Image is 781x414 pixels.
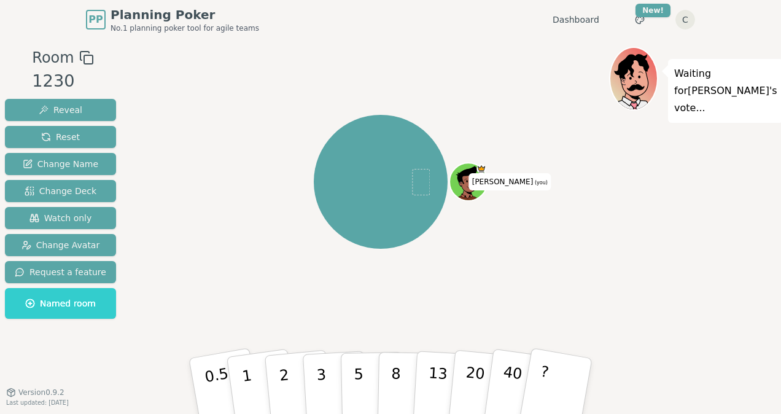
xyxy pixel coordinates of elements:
span: (you) [533,180,548,186]
p: Waiting for [PERSON_NAME] 's vote... [674,65,777,117]
a: Dashboard [553,14,599,26]
button: Change Deck [5,180,116,202]
span: Watch only [29,212,92,224]
span: Request a feature [15,266,106,278]
button: Change Avatar [5,234,116,256]
button: Version0.9.2 [6,388,64,397]
button: Named room [5,288,116,319]
button: Reset [5,126,116,148]
button: Change Name [5,153,116,175]
span: Chloe is the host [476,164,486,173]
span: Reset [41,131,80,143]
div: New! [635,4,670,17]
span: Reveal [39,104,82,116]
span: Change Deck [25,185,96,197]
button: Request a feature [5,261,116,283]
span: Click to change your name [469,173,551,190]
button: New! [629,9,651,31]
button: Click to change your avatar [451,164,486,200]
span: Room [32,47,74,69]
span: Change Avatar [21,239,100,251]
span: Last updated: [DATE] [6,399,69,406]
span: Planning Poker [111,6,259,23]
span: Named room [25,297,96,310]
button: C [675,10,695,29]
a: PPPlanning PokerNo.1 planning poker tool for agile teams [86,6,259,33]
button: Watch only [5,207,116,229]
span: Version 0.9.2 [18,388,64,397]
button: Reveal [5,99,116,121]
span: No.1 planning poker tool for agile teams [111,23,259,33]
span: PP [88,12,103,27]
span: Change Name [23,158,98,170]
div: 1230 [32,69,93,94]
